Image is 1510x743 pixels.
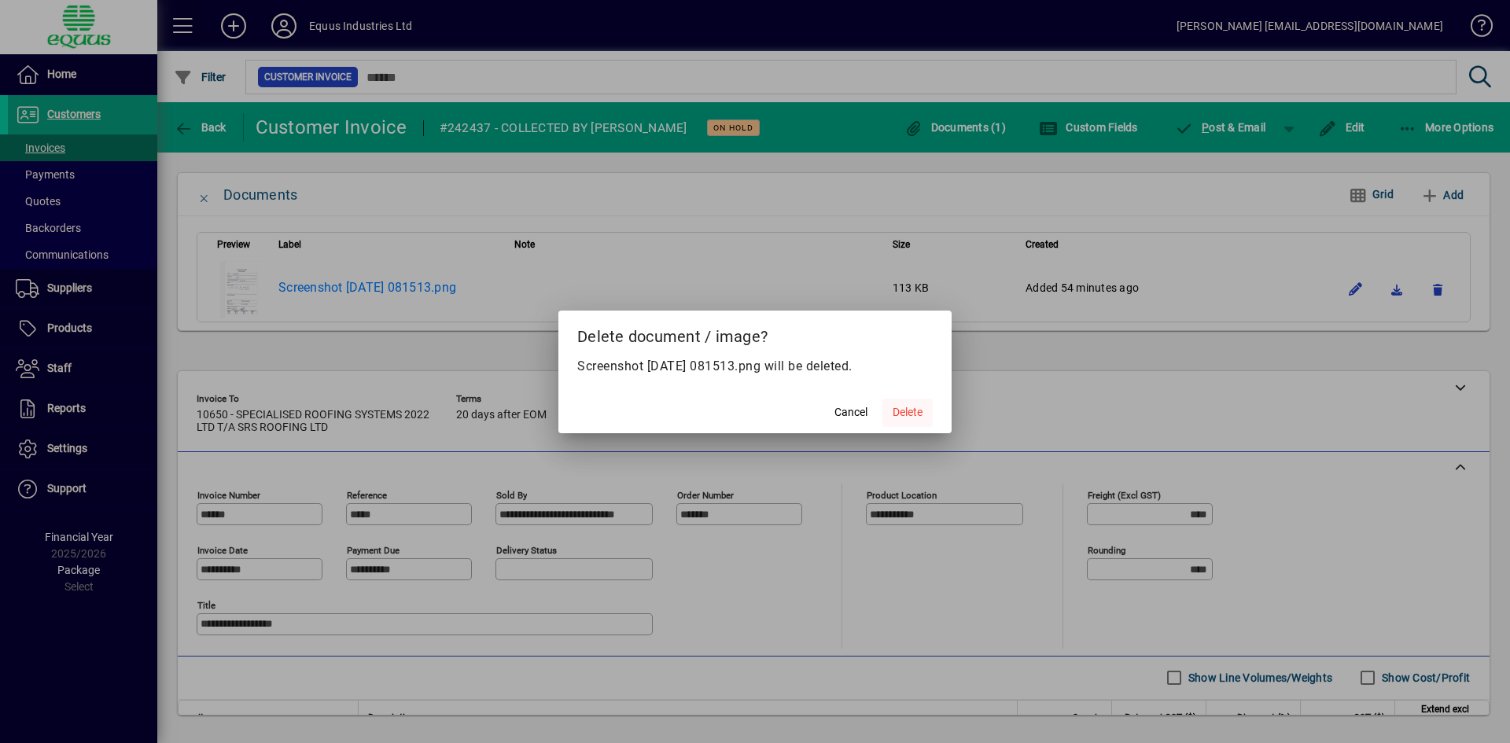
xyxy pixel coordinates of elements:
span: Delete [893,404,923,421]
h2: Delete document / image? [558,311,952,356]
button: Delete [882,399,933,427]
p: Screenshot [DATE] 081513.png will be deleted. [577,357,933,376]
button: Cancel [826,399,876,427]
span: Cancel [834,404,867,421]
